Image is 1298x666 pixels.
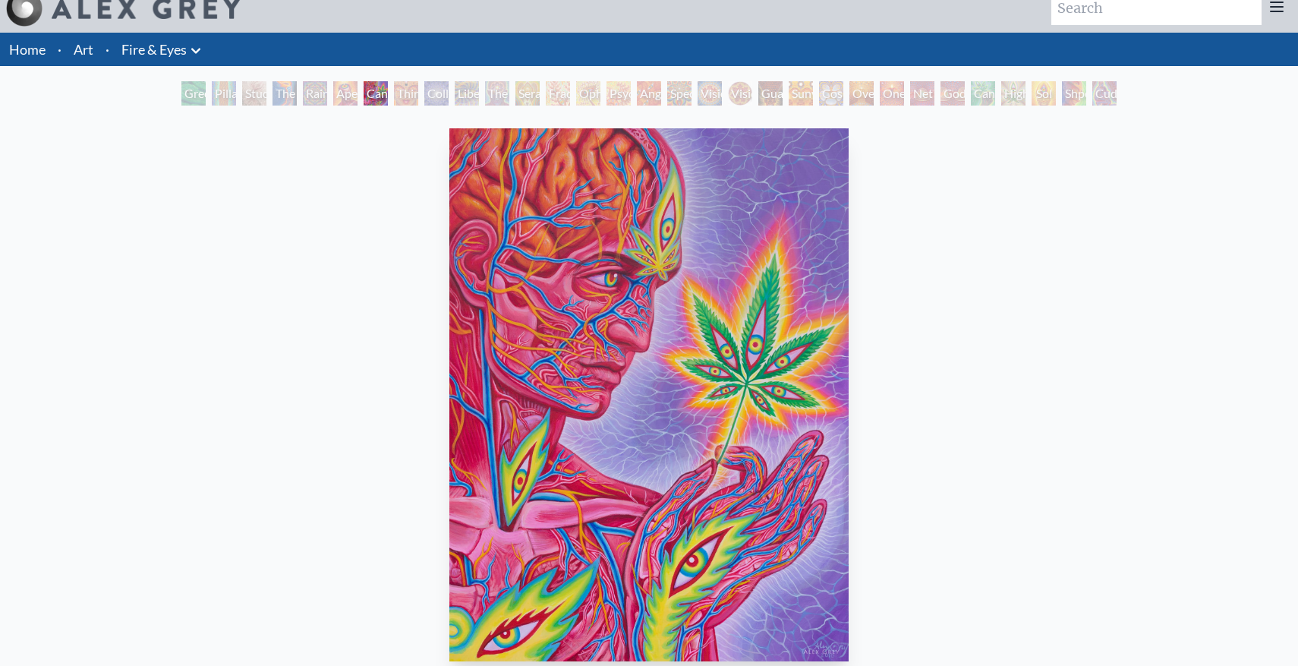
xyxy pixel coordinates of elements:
[485,81,509,106] div: The Seer
[1092,81,1117,106] div: Cuddle
[449,128,849,661] img: Cannabis-Sutra-2007-Alex-Grey-watermarked.jpg
[758,81,783,106] div: Guardian of Infinite Vision
[849,81,874,106] div: Oversoul
[364,81,388,106] div: Cannabis Sutra
[1032,81,1056,106] div: Sol Invictus
[819,81,843,106] div: Cosmic Elf
[515,81,540,106] div: Seraphic Transport Docking on the Third Eye
[242,81,266,106] div: Study for the Great Turn
[52,33,68,66] li: ·
[303,81,327,106] div: Rainbow Eye Ripple
[971,81,995,106] div: Cannafist
[394,81,418,106] div: Third Eye Tears of Joy
[99,33,115,66] li: ·
[728,81,752,106] div: Vision Crystal Tondo
[667,81,692,106] div: Spectral Lotus
[181,81,206,106] div: Green Hand
[637,81,661,106] div: Angel Skin
[1001,81,1025,106] div: Higher Vision
[606,81,631,106] div: Psychomicrograph of a Fractal Paisley Cherub Feather Tip
[424,81,449,106] div: Collective Vision
[576,81,600,106] div: Ophanic Eyelash
[546,81,570,106] div: Fractal Eyes
[273,81,297,106] div: The Torch
[789,81,813,106] div: Sunyata
[333,81,358,106] div: Aperture
[455,81,479,106] div: Liberation Through Seeing
[880,81,904,106] div: One
[940,81,965,106] div: Godself
[9,41,46,58] a: Home
[74,39,93,60] a: Art
[1062,81,1086,106] div: Shpongled
[212,81,236,106] div: Pillar of Awareness
[910,81,934,106] div: Net of Being
[698,81,722,106] div: Vision Crystal
[121,39,187,60] a: Fire & Eyes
